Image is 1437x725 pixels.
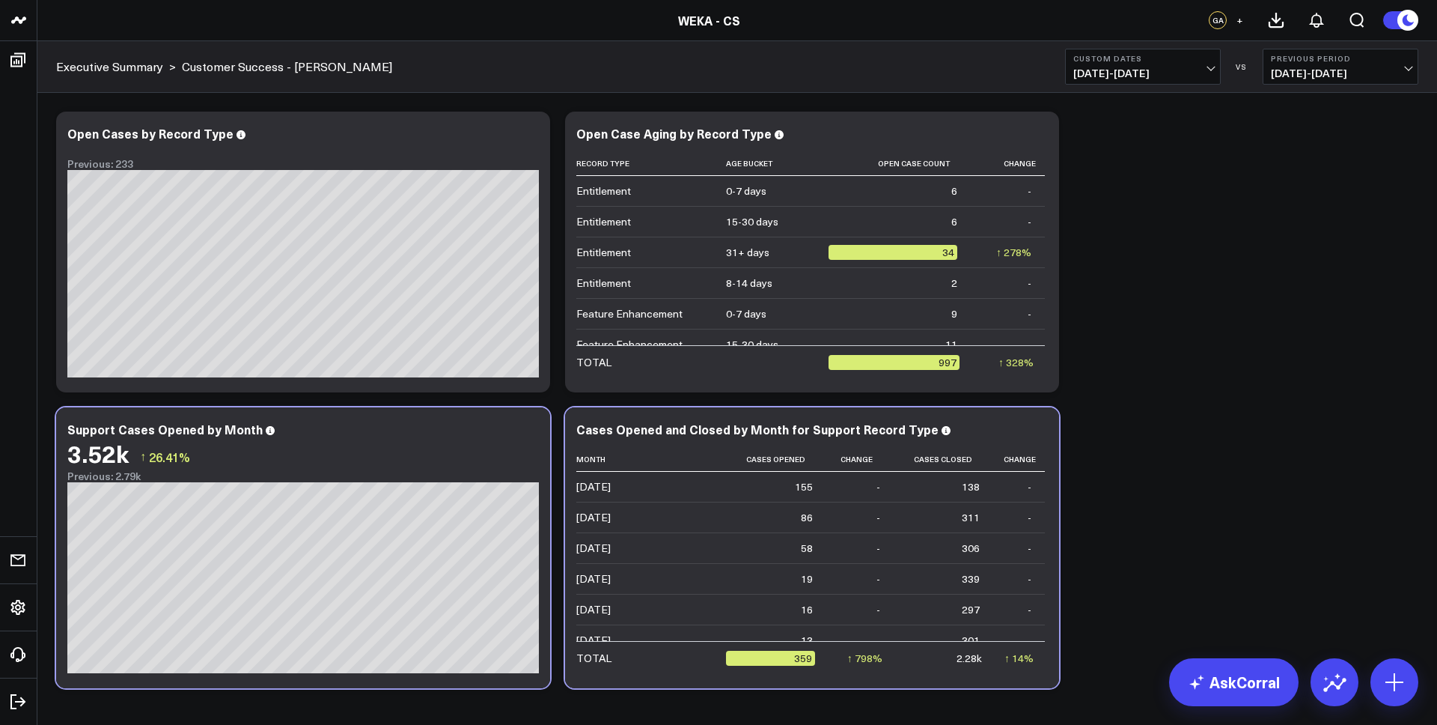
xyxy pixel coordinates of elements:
[1028,571,1031,586] div: -
[826,447,893,472] th: Change
[957,651,982,666] div: 2.28k
[140,447,146,467] span: ↑
[726,306,766,321] div: 0-7 days
[67,158,539,170] div: Previous: 233
[1028,183,1031,198] div: -
[847,651,882,666] div: ↑ 798%
[576,421,939,437] div: Cases Opened and Closed by Month for Support Record Type
[894,447,993,472] th: Cases Closed
[576,245,631,260] div: Entitlement
[56,58,163,75] a: Executive Summary
[996,245,1031,260] div: ↑ 278%
[576,276,631,291] div: Entitlement
[1028,337,1031,352] div: -
[1028,479,1031,494] div: -
[962,571,980,586] div: 339
[726,151,829,176] th: Age Bucket
[576,125,772,142] div: Open Case Aging by Record Type
[1230,11,1248,29] button: +
[876,510,880,525] div: -
[951,276,957,291] div: 2
[726,245,769,260] div: 31+ days
[576,602,611,617] div: [DATE]
[576,651,611,666] div: TOTAL
[829,355,959,370] div: 997
[726,651,815,666] div: 359
[876,541,880,556] div: -
[962,479,980,494] div: 138
[576,510,611,525] div: [DATE]
[67,470,539,482] div: Previous: 2.79k
[801,633,813,648] div: 13
[829,245,957,260] div: 34
[1004,651,1034,666] div: ↑ 14%
[576,151,726,176] th: Record Type
[1073,67,1212,79] span: [DATE] - [DATE]
[993,447,1045,472] th: Change
[726,337,778,352] div: 15-30 days
[1065,49,1221,85] button: Custom Dates[DATE]-[DATE]
[1209,11,1227,29] div: GA
[576,183,631,198] div: Entitlement
[801,541,813,556] div: 58
[801,510,813,525] div: 86
[829,151,970,176] th: Open Case Count
[801,602,813,617] div: 16
[1028,214,1031,229] div: -
[801,571,813,586] div: 19
[1228,62,1255,71] div: VS
[1028,602,1031,617] div: -
[1028,510,1031,525] div: -
[1271,67,1410,79] span: [DATE] - [DATE]
[795,479,813,494] div: 155
[876,571,880,586] div: -
[1028,306,1031,321] div: -
[951,214,957,229] div: 6
[576,571,611,586] div: [DATE]
[962,633,980,648] div: 301
[576,214,631,229] div: Entitlement
[962,541,980,556] div: 306
[576,479,611,494] div: [DATE]
[951,306,957,321] div: 9
[1073,54,1212,63] b: Custom Dates
[962,602,980,617] div: 297
[576,337,683,352] div: Feature Enhancement
[67,440,129,467] div: 3.52k
[576,633,611,648] div: [DATE]
[876,633,880,648] div: -
[726,276,772,291] div: 8-14 days
[67,421,263,437] div: Support Cases Opened by Month
[1028,633,1031,648] div: -
[876,479,880,494] div: -
[182,58,392,75] a: Customer Success - [PERSON_NAME]
[1028,541,1031,556] div: -
[876,602,880,617] div: -
[576,355,611,370] div: TOTAL
[1271,54,1410,63] b: Previous Period
[576,306,683,321] div: Feature Enhancement
[56,58,176,75] div: >
[726,447,826,472] th: Cases Opened
[1236,15,1243,25] span: +
[945,337,957,352] div: 11
[726,183,766,198] div: 0-7 days
[962,510,980,525] div: 311
[1028,276,1031,291] div: -
[67,125,234,142] div: Open Cases by Record Type
[678,12,740,28] a: WEKA - CS
[1169,658,1299,706] a: AskCorral
[971,151,1045,176] th: Change
[576,541,611,556] div: [DATE]
[149,449,190,465] span: 26.41%
[726,214,778,229] div: 15-30 days
[951,183,957,198] div: 6
[998,355,1034,370] div: ↑ 328%
[1263,49,1418,85] button: Previous Period[DATE]-[DATE]
[576,447,726,472] th: Month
